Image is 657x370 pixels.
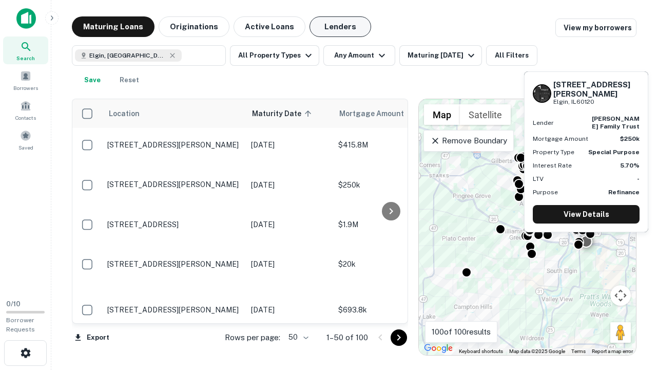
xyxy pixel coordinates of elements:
[533,161,572,170] p: Interest Rate
[533,174,544,183] p: LTV
[3,96,48,124] a: Contacts
[533,134,588,143] p: Mortgage Amount
[89,51,166,60] span: Elgin, [GEOGRAPHIC_DATA], [GEOGRAPHIC_DATA]
[555,18,636,37] a: View my borrowers
[234,16,305,37] button: Active Loans
[620,135,640,142] strong: $250k
[610,285,631,306] button: Map camera controls
[606,288,657,337] iframe: Chat Widget
[421,342,455,355] img: Google
[430,135,507,147] p: Remove Boundary
[107,305,241,314] p: [STREET_ADDRESS][PERSON_NAME]
[588,149,640,156] strong: Special Purpose
[323,45,395,66] button: Any Amount
[251,304,328,316] p: [DATE]
[107,180,241,189] p: [STREET_ADDRESS][PERSON_NAME]
[338,139,441,151] p: $415.8M
[533,118,554,127] p: Lender
[251,179,328,191] p: [DATE]
[159,16,229,37] button: Originations
[252,107,315,120] span: Maturity Date
[246,99,333,128] th: Maturity Date
[310,16,371,37] button: Lenders
[408,49,477,62] div: Maturing [DATE]
[113,70,146,90] button: Reset
[13,84,38,92] span: Borrowers
[107,260,241,269] p: [STREET_ADDRESS][PERSON_NAME]
[284,330,310,345] div: 50
[533,147,574,157] p: Property Type
[533,188,558,197] p: Purpose
[620,162,640,169] strong: 5.70%
[571,348,586,354] a: Terms (opens in new tab)
[107,220,241,229] p: [STREET_ADDRESS]
[333,99,446,128] th: Mortgage Amount
[6,317,35,333] span: Borrower Requests
[419,99,636,355] div: 0 0
[16,54,35,62] span: Search
[3,66,48,94] a: Borrowers
[3,126,48,154] a: Saved
[459,348,503,355] button: Keyboard shortcuts
[424,104,460,125] button: Show street map
[338,304,441,316] p: $693.8k
[72,16,154,37] button: Maturing Loans
[230,45,319,66] button: All Property Types
[553,97,640,107] p: Elgin, IL60120
[553,80,640,99] h6: [STREET_ADDRESS][PERSON_NAME]
[6,300,21,308] span: 0 / 10
[18,143,33,152] span: Saved
[432,326,491,338] p: 100 of 100 results
[3,36,48,64] a: Search
[592,348,633,354] a: Report a map error
[108,107,140,120] span: Location
[338,179,441,191] p: $250k
[486,45,537,66] button: All Filters
[72,330,112,345] button: Export
[15,114,36,122] span: Contacts
[637,175,640,182] strong: -
[225,331,280,344] p: Rows per page:
[251,139,328,151] p: [DATE]
[421,342,455,355] a: Open this area in Google Maps (opens a new window)
[509,348,565,354] span: Map data ©2025 Google
[251,258,328,270] p: [DATE]
[76,70,109,90] button: Save your search to get updates of matches that match your search criteria.
[460,104,511,125] button: Show satellite imagery
[391,329,407,346] button: Go to next page
[16,8,36,29] img: capitalize-icon.png
[338,258,441,270] p: $20k
[326,331,368,344] p: 1–50 of 100
[107,140,241,150] p: [STREET_ADDRESS][PERSON_NAME]
[608,189,640,196] strong: Refinance
[338,219,441,230] p: $1.9M
[339,107,417,120] span: Mortgage Amount
[399,45,482,66] button: Maturing [DATE]
[592,115,640,129] strong: [PERSON_NAME] family trust
[102,99,246,128] th: Location
[251,219,328,230] p: [DATE]
[533,205,640,224] a: View Details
